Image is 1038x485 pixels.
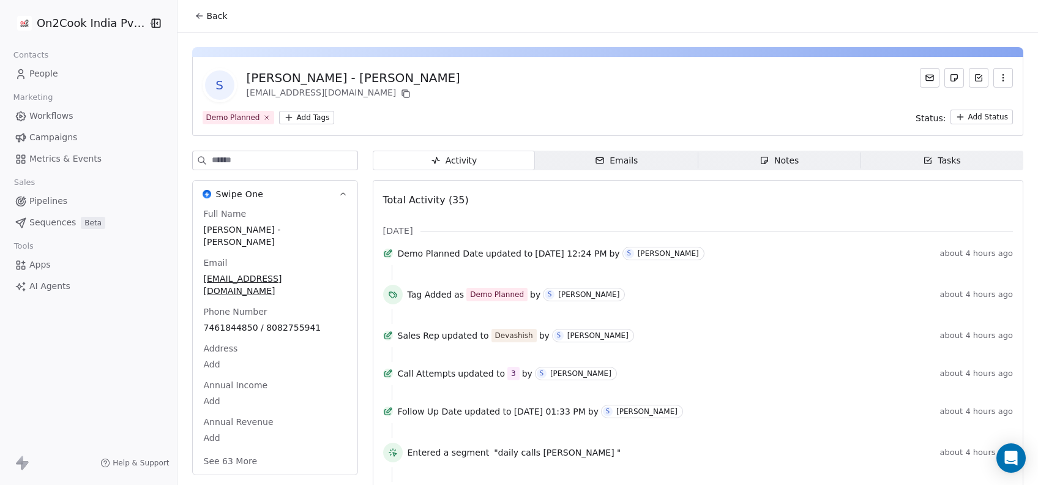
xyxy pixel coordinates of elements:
[201,306,270,318] span: Phone Number
[567,331,629,340] div: [PERSON_NAME]
[486,247,533,260] span: updated to
[495,329,533,342] div: Devashish
[458,367,505,380] span: updated to
[408,288,452,301] span: Tag Added
[588,405,599,418] span: by
[398,329,439,342] span: Sales Rep
[204,321,346,334] span: 7461844850 / 8082755941
[940,290,1013,299] span: about 4 hours ago
[616,407,678,416] div: [PERSON_NAME]
[10,64,167,84] a: People
[916,112,946,124] span: Status:
[187,5,235,27] button: Back
[216,188,264,200] span: Swipe One
[9,237,39,255] span: Tools
[279,111,334,124] button: Add Tags
[10,106,167,126] a: Workflows
[442,329,489,342] span: updated to
[10,149,167,169] a: Metrics & Events
[514,405,586,418] span: [DATE] 01:33 PM
[398,247,484,260] span: Demo Planned Date
[511,367,516,380] div: 3
[627,249,630,258] div: S
[10,191,167,211] a: Pipelines
[940,369,1013,378] span: about 4 hours ago
[548,290,551,299] div: S
[37,15,145,31] span: On2Cook India Pvt. Ltd.
[193,208,357,475] div: Swipe OneSwipe One
[201,257,230,269] span: Email
[638,249,699,258] div: [PERSON_NAME]
[398,367,456,380] span: Call Attempts
[940,331,1013,340] span: about 4 hours ago
[29,258,51,271] span: Apps
[29,280,70,293] span: AI Agents
[494,446,621,459] span: "daily calls [PERSON_NAME] "
[550,369,611,378] div: [PERSON_NAME]
[540,369,543,378] div: S
[760,154,799,167] div: Notes
[201,208,249,220] span: Full Name
[383,225,413,237] span: [DATE]
[408,446,490,459] span: Entered a segment
[204,432,346,444] span: Add
[100,458,169,468] a: Help & Support
[203,190,211,198] img: Swipe One
[535,247,607,260] span: [DATE] 12:24 PM
[923,154,961,167] div: Tasks
[454,288,464,301] span: as
[201,342,241,355] span: Address
[17,16,32,31] img: on2cook%20logo-04%20copy.jpg
[558,290,619,299] div: [PERSON_NAME]
[247,86,460,101] div: [EMAIL_ADDRESS][DOMAIN_NAME]
[29,110,73,122] span: Workflows
[10,276,167,296] a: AI Agents
[996,443,1026,473] div: Open Intercom Messenger
[8,46,54,64] span: Contacts
[940,249,1013,258] span: about 4 hours ago
[595,154,638,167] div: Emails
[29,152,102,165] span: Metrics & Events
[247,69,460,86] div: [PERSON_NAME] - [PERSON_NAME]
[206,112,260,123] div: Demo Planned
[940,407,1013,416] span: about 4 hours ago
[204,358,346,370] span: Add
[10,255,167,275] a: Apps
[9,173,40,192] span: Sales
[113,458,169,468] span: Help & Support
[204,395,346,407] span: Add
[204,224,346,248] span: [PERSON_NAME] - [PERSON_NAME]
[383,194,469,206] span: Total Activity (35)
[201,416,276,428] span: Annual Revenue
[29,67,58,80] span: People
[940,448,1013,457] span: about 4 hours ago
[609,247,619,260] span: by
[8,88,58,107] span: Marketing
[10,212,167,233] a: SequencesBeta
[606,407,610,416] div: S
[557,331,561,340] div: S
[465,405,512,418] span: updated to
[207,10,228,22] span: Back
[196,450,265,472] button: See 63 More
[950,110,1013,124] button: Add Status
[29,216,76,229] span: Sequences
[201,379,271,391] span: Annual Income
[81,217,105,229] span: Beta
[398,405,462,418] span: Follow Up Date
[29,195,67,208] span: Pipelines
[15,13,140,34] button: On2Cook India Pvt. Ltd.
[539,329,550,342] span: by
[530,288,540,301] span: by
[204,273,346,297] span: [EMAIL_ADDRESS][DOMAIN_NAME]
[522,367,532,380] span: by
[193,181,357,208] button: Swipe OneSwipe One
[205,70,234,100] span: s
[470,289,524,300] div: Demo Planned
[29,131,77,144] span: Campaigns
[10,127,167,148] a: Campaigns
